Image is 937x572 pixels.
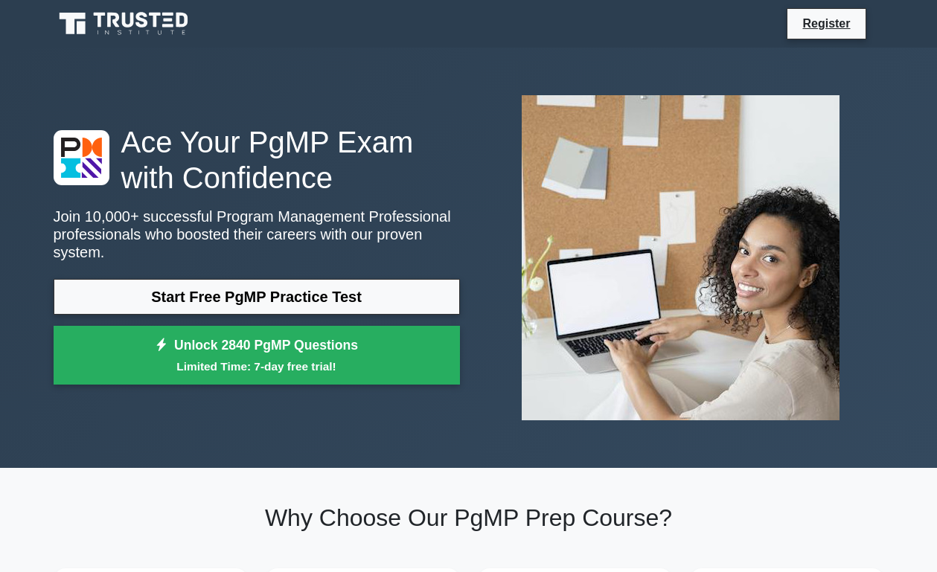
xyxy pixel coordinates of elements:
a: Unlock 2840 PgMP QuestionsLimited Time: 7-day free trial! [54,326,460,385]
h1: Ace Your PgMP Exam with Confidence [54,124,460,196]
a: Start Free PgMP Practice Test [54,279,460,315]
small: Limited Time: 7-day free trial! [72,358,441,375]
a: Register [793,14,859,33]
h2: Why Choose Our PgMP Prep Course? [54,504,884,532]
p: Join 10,000+ successful Program Management Professional professionals who boosted their careers w... [54,208,460,261]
